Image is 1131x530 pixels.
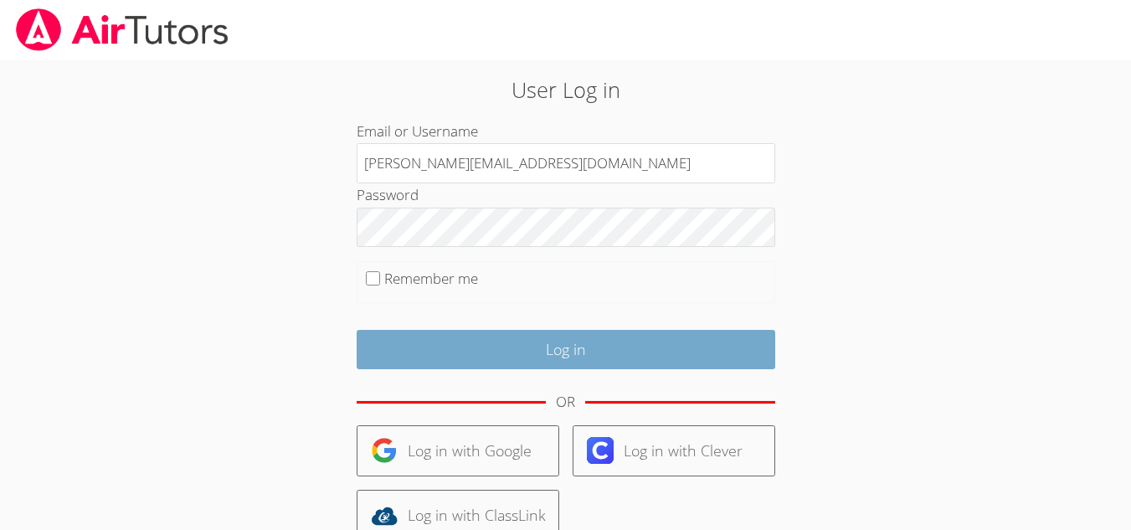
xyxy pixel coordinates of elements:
div: OR [556,390,575,414]
label: Email or Username [357,121,478,141]
label: Password [357,185,419,204]
a: Log in with Clever [573,425,775,476]
img: google-logo-50288ca7cdecda66e5e0955fdab243c47b7ad437acaf1139b6f446037453330a.svg [371,437,398,464]
img: clever-logo-6eab21bc6e7a338710f1a6ff85c0baf02591cd810cc4098c63d3a4b26e2feb20.svg [587,437,614,464]
input: Log in [357,330,775,369]
h2: User Log in [260,74,871,105]
img: classlink-logo-d6bb404cc1216ec64c9a2012d9dc4662098be43eaf13dc465df04b49fa7ab582.svg [371,502,398,529]
a: Log in with Google [357,425,559,476]
img: airtutors_banner-c4298cdbf04f3fff15de1276eac7730deb9818008684d7c2e4769d2f7ddbe033.png [14,8,230,51]
label: Remember me [384,269,478,288]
